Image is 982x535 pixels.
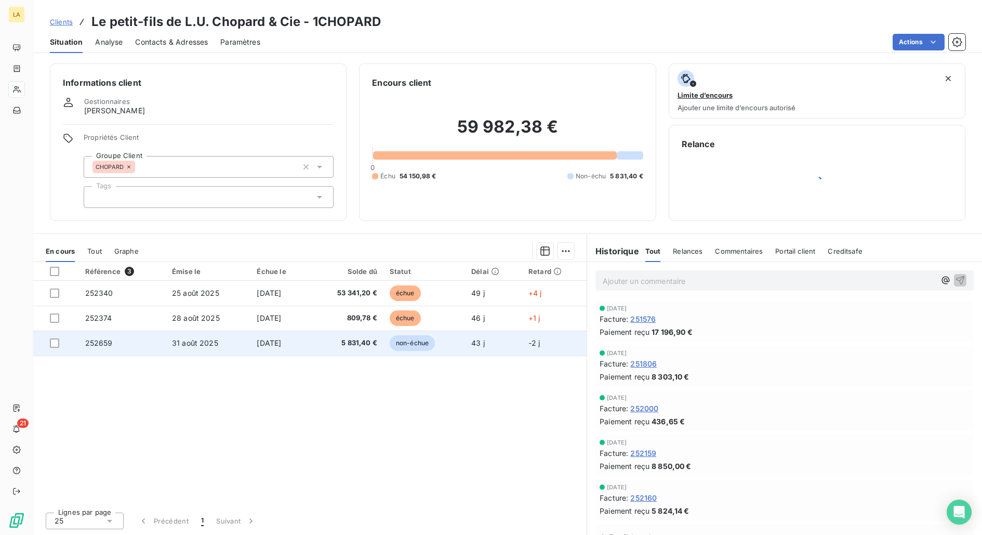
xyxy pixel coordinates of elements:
[893,34,945,50] button: Actions
[630,403,658,414] span: 252000
[607,395,627,401] span: [DATE]
[50,37,83,47] span: Situation
[630,492,657,503] span: 252160
[630,448,656,459] span: 252159
[630,314,656,324] span: 251576
[92,192,101,202] input: Ajouter une valeur
[528,338,540,347] span: -2 j
[87,247,102,255] span: Tout
[390,335,435,351] span: non-échue
[85,338,113,347] span: 252659
[85,267,160,276] div: Référence
[576,172,606,181] span: Non-échu
[775,247,815,255] span: Portail client
[828,247,862,255] span: Creditsafe
[645,247,661,255] span: Tout
[96,164,124,170] span: CHOPARD
[600,416,649,427] span: Paiement reçu
[390,267,459,276] div: Statut
[46,247,75,255] span: En cours
[55,516,63,526] span: 25
[390,285,421,301] span: échue
[316,313,377,323] span: 809,78 €
[471,289,485,297] span: 49 j
[607,350,627,356] span: [DATE]
[652,416,685,427] span: 436,65 €
[600,461,649,472] span: Paiement reçu
[607,484,627,490] span: [DATE]
[600,358,628,369] span: Facture :
[669,63,965,119] button: Limite d’encoursAjouter une limite d’encours autorisé
[390,310,421,326] span: échue
[600,505,649,516] span: Paiement reçu
[8,512,25,529] img: Logo LeanPay
[84,97,130,106] span: Gestionnaires
[471,267,516,276] div: Délai
[195,510,210,532] button: 1
[316,338,377,348] span: 5 831,40 €
[600,314,628,324] span: Facture :
[600,448,628,459] span: Facture :
[400,172,436,181] span: 54 150,98 €
[673,247,702,255] span: Relances
[210,510,262,532] button: Suivant
[316,267,377,276] div: Solde dû
[652,327,693,337] span: 17 196,90 €
[8,6,25,23] div: LA
[316,288,377,298] span: 53 341,20 €
[715,247,763,255] span: Commentaires
[678,91,733,99] span: Limite d’encours
[84,133,334,148] span: Propriétés Client
[607,305,627,311] span: [DATE]
[610,172,643,181] span: 5 831,40 €
[85,314,112,322] span: 252374
[172,267,245,276] div: Émise le
[471,314,485,322] span: 46 j
[257,314,281,322] span: [DATE]
[132,510,195,532] button: Précédent
[380,172,395,181] span: Échu
[135,37,208,47] span: Contacts & Adresses
[587,245,639,257] h6: Historique
[135,162,143,172] input: Ajouter une valeur
[50,18,73,26] span: Clients
[91,12,381,31] h3: Le petit-fils de L.U. Chopard & Cie - 1CHOPARD
[682,138,952,150] h6: Relance
[257,289,281,297] span: [DATE]
[172,289,219,297] span: 25 août 2025
[678,103,795,112] span: Ajouter une limite d’encours autorisé
[947,500,972,525] div: Open Intercom Messenger
[372,76,431,89] h6: Encours client
[257,267,303,276] div: Échue le
[85,289,113,297] span: 252340
[600,403,628,414] span: Facture :
[528,314,540,322] span: +1 j
[372,116,643,148] h2: 59 982,38 €
[600,371,649,382] span: Paiement reçu
[17,419,29,428] span: 21
[95,37,123,47] span: Analyse
[600,327,649,337] span: Paiement reçu
[607,439,627,446] span: [DATE]
[630,358,657,369] span: 251806
[220,37,260,47] span: Paramètres
[84,106,145,116] span: [PERSON_NAME]
[652,461,692,472] span: 8 850,00 €
[63,76,334,89] h6: Informations client
[172,338,218,347] span: 31 août 2025
[50,17,73,27] a: Clients
[125,267,134,276] span: 3
[114,247,139,255] span: Graphe
[257,338,281,347] span: [DATE]
[172,314,220,322] span: 28 août 2025
[652,371,689,382] span: 8 303,10 €
[652,505,689,516] span: 5 824,14 €
[528,289,542,297] span: +4 j
[370,163,375,172] span: 0
[201,516,204,526] span: 1
[528,267,580,276] div: Retard
[471,338,485,347] span: 43 j
[600,492,628,503] span: Facture :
